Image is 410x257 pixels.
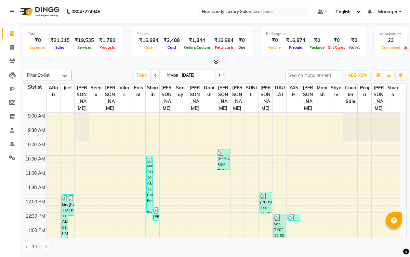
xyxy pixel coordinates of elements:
[24,184,46,191] div: 11:30 AM
[315,84,329,99] span: Manish
[301,84,315,112] span: [PERSON_NAME]
[28,31,118,37] div: Total
[117,84,131,99] span: vikas
[27,72,50,78] span: Filter Stylist
[182,45,212,50] span: Online/Custom
[259,84,272,112] span: [PERSON_NAME]
[348,73,367,78] span: ADD NEW
[153,207,159,220] div: [PERSON_NAME], TK05, 12:15 PM-12:45 PM, [DEMOGRAPHIC_DATA] Grooming - [PERSON_NAME] Trim/Shave
[285,70,342,80] input: Search Appointment
[274,214,286,256] div: vani, TK02, 12:30 PM-02:00 PM, Hand & Feet - Bomb Mani/Pedi,Dtan - Face
[273,84,286,99] span: DAULAT
[98,45,117,50] span: Products
[216,84,230,112] span: [PERSON_NAME]
[380,45,402,50] span: Completed
[231,84,244,112] span: [PERSON_NAME]
[213,45,235,50] span: Petty cash
[28,45,48,50] span: Expenses
[24,156,46,162] div: 10:30 AM
[182,37,212,44] div: ₹1,844
[266,37,284,44] div: ₹0
[143,45,155,50] span: Cash
[217,149,229,170] div: [PERSON_NAME] 30%, TK01, 10:15 AM-11:00 AM, Haircut - Haircut For [DEMOGRAPHIC_DATA]
[287,45,304,50] span: Prepaid
[27,127,46,134] div: 9:30 AM
[32,243,41,250] span: 1 / 1
[17,3,61,21] img: logo
[28,37,48,44] div: ₹0
[27,227,46,234] div: 1:00 PM
[161,37,182,44] div: ₹2,488
[24,170,46,177] div: 11:00 AM
[266,31,361,37] div: Redemption
[68,195,74,215] div: [PERSON_NAME], TK04, 11:50 AM-12:35 PM, Styling - Ironing / Tong/ Crimping /Curls
[347,37,361,44] div: ₹0
[89,84,103,99] span: Reenu
[308,45,326,50] span: Package
[166,45,178,50] span: Card
[174,84,188,99] span: sanjay
[358,84,371,99] span: pooja
[72,3,100,21] b: 08047224946
[131,84,145,99] span: faisal
[24,141,46,148] div: 10:00 AM
[245,84,258,99] span: SUNIL
[188,84,202,112] span: [PERSON_NAME]
[236,37,247,44] div: ₹0
[372,84,385,112] span: [PERSON_NAME]
[97,37,118,44] div: ₹1,780
[380,37,402,44] div: 23
[103,84,117,112] span: [PERSON_NAME]
[343,84,357,106] span: counter sale
[329,84,343,99] span: Shyam
[62,195,68,251] div: kiran, TK07, 11:50 AM-01:50 PM, Colour - Global
[237,45,247,50] span: Due
[48,37,72,44] div: ₹21,315
[347,45,361,50] span: Wallet
[76,45,93,50] span: Services
[134,70,150,80] span: Today
[180,71,212,80] input: 2025-09-01
[386,84,400,99] span: Shubh
[47,84,60,99] span: Aftab
[202,84,216,99] span: Danish
[147,156,152,213] div: vani, TK02, 10:30 AM-12:30 PM, Facial - Skeyndor facial,[DEMOGRAPHIC_DATA] Grooming - [PERSON_NAM...
[27,113,46,120] div: 9:00 AM
[383,231,403,251] iframe: chat widget
[165,73,180,78] span: Mon
[287,84,300,99] span: YASH
[308,37,326,44] div: ₹0
[24,199,46,205] div: 12:00 PM
[346,71,369,80] button: ADD NEW
[23,84,46,91] div: Stylist
[54,45,66,50] span: Sales
[378,8,398,15] span: Manager
[137,31,247,37] div: Finance
[266,45,284,50] span: Voucher
[137,37,161,44] div: ₹16,984
[260,192,272,213] div: [PERSON_NAME], TK03, 11:45 AM-12:30 PM, Haircut - Haircut & [PERSON_NAME] trim
[326,45,347,50] span: Gift Cards
[61,84,74,92] span: jeet
[284,37,308,44] div: ₹16,874
[72,37,97,44] div: ₹19,535
[326,37,347,44] div: ₹0
[75,84,88,112] span: [PERSON_NAME]
[160,84,173,112] span: [PERSON_NAME]
[24,213,46,220] div: 12:30 PM
[146,84,159,99] span: shoaib
[212,37,236,44] div: ₹16,984
[288,214,300,220] div: [PERSON_NAME], TK03, 12:30 PM-12:45 PM, Hand & Feet - Nails Cuts & Shapping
